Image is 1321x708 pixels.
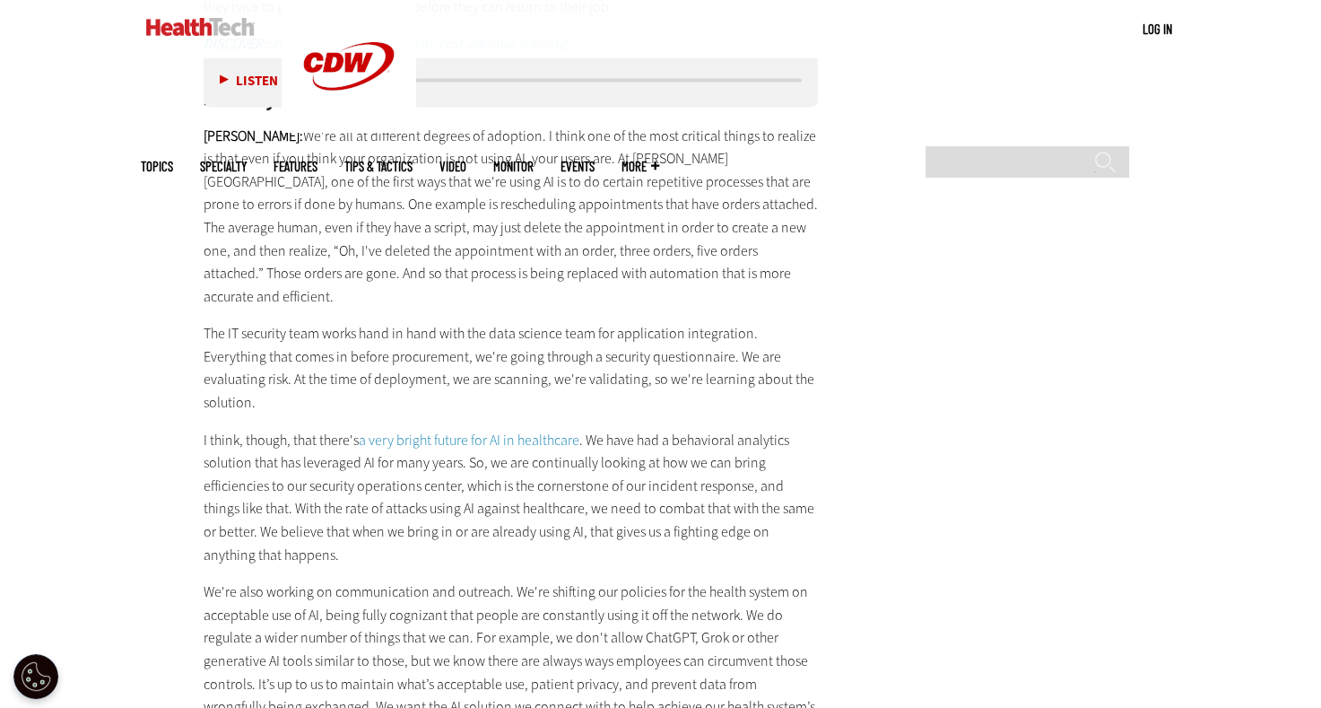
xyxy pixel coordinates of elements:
a: Events [561,160,595,173]
a: Log in [1143,21,1172,37]
div: Cookie Settings [13,654,58,699]
button: Open Preferences [13,654,58,699]
a: Video [439,160,466,173]
a: MonITor [493,160,534,173]
p: We're all at different degrees of adoption. I think one of the most critical things to realize is... [204,125,819,309]
div: User menu [1143,20,1172,39]
a: a very bright future for AI in healthcare [359,431,579,450]
a: Tips & Tactics [344,160,413,173]
span: Specialty [200,160,247,173]
p: I think, though, that there's . We have had a behavioral analytics solution that has leveraged AI... [204,429,819,567]
span: Topics [141,160,173,173]
p: The IT security team works hand in hand with the data science team for application integration. E... [204,322,819,414]
img: Home [146,18,255,36]
a: CDW [282,118,416,137]
span: More [621,160,659,173]
a: Features [274,160,317,173]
